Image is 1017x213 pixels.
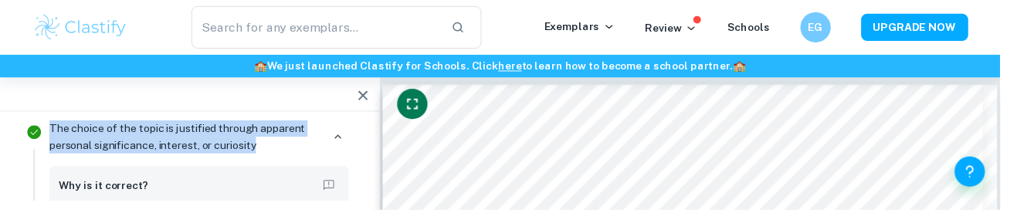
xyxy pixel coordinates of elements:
a: Schools [740,22,783,34]
input: Search for any exemplars... [195,6,447,49]
a: here [507,61,531,73]
svg: Correct [25,125,44,144]
button: Report mistake/confusion [324,177,345,199]
button: Fullscreen [404,90,435,121]
h6: We just launched Clastify for Schools. Click to learn how to become a school partner. [3,59,1014,76]
h6: EG [820,19,838,36]
span: 🏫 [259,61,272,73]
button: UPGRADE NOW [876,14,985,42]
button: EG [814,12,845,43]
span: 🏫 [745,61,758,73]
h6: Why is it correct? [59,180,151,197]
button: Help and Feedback [971,159,1002,190]
p: Review [656,20,709,37]
img: Clastify logo [33,12,131,43]
p: Exemplars [554,19,625,35]
p: The choice of the topic is justified through apparent personal significance, interest, or curiosity [50,122,327,156]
